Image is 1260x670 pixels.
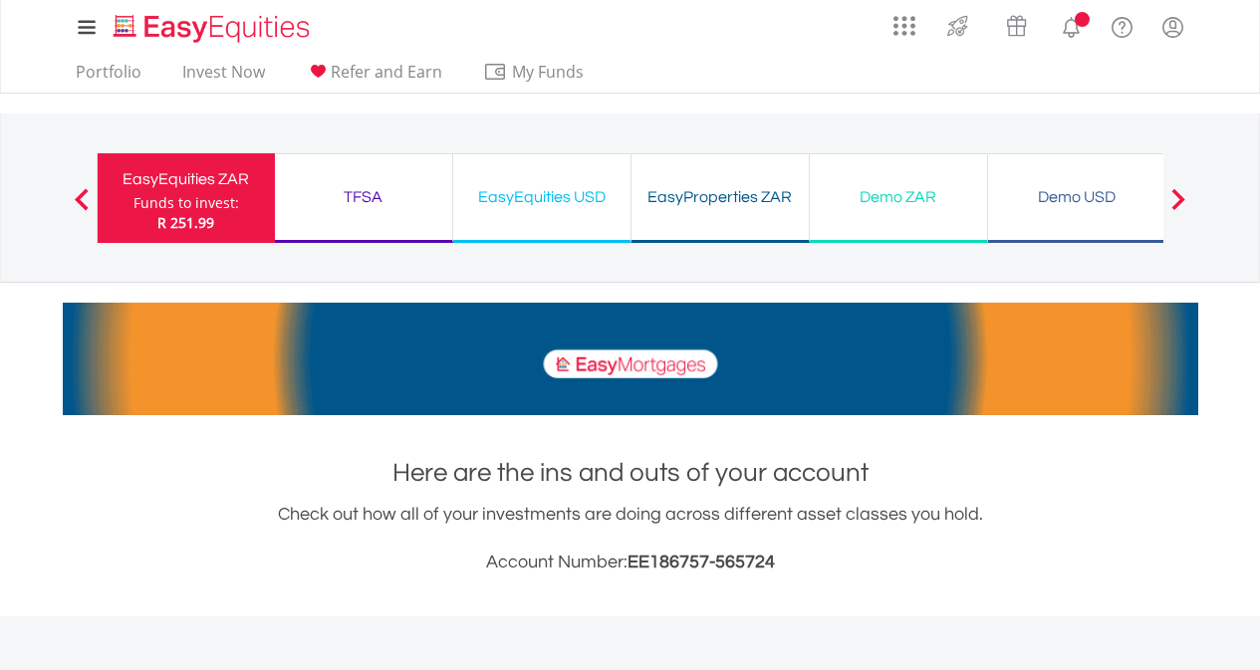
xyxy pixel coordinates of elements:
[1000,10,1033,42] img: vouchers-v2.svg
[941,10,974,42] img: thrive-v2.svg
[63,303,1198,415] img: EasyMortage Promotion Banner
[1158,198,1198,218] button: Next
[62,198,102,218] button: Previous
[822,183,975,211] div: Demo ZAR
[643,183,797,211] div: EasyProperties ZAR
[106,5,318,45] a: Home page
[331,61,442,83] span: Refer and Earn
[483,59,614,85] span: My Funds
[287,183,440,211] div: TFSA
[881,5,928,37] a: AppsGrid
[893,15,915,37] img: grid-menu-icon.svg
[298,62,450,93] a: Refer and Earn
[628,553,775,571] span: EE186757-565724
[63,501,1198,576] div: Check out how all of your investments are doing across different asset classes you hold.
[465,183,619,211] div: EasyEquities USD
[110,165,263,193] div: EasyEquities ZAR
[1046,5,1097,45] a: Notifications
[110,12,318,45] img: EasyEquities_Logo.png
[174,62,273,93] a: Invest Now
[1147,5,1198,49] a: My Profile
[987,5,1046,42] a: Vouchers
[63,549,1198,576] h3: Account Number:
[133,193,239,213] div: Funds to invest:
[63,455,1198,491] h1: Here are the ins and outs of your account
[157,213,214,232] span: R 251.99
[1000,183,1153,211] div: Demo USD
[1097,5,1147,45] a: FAQ's and Support
[68,62,149,93] a: Portfolio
